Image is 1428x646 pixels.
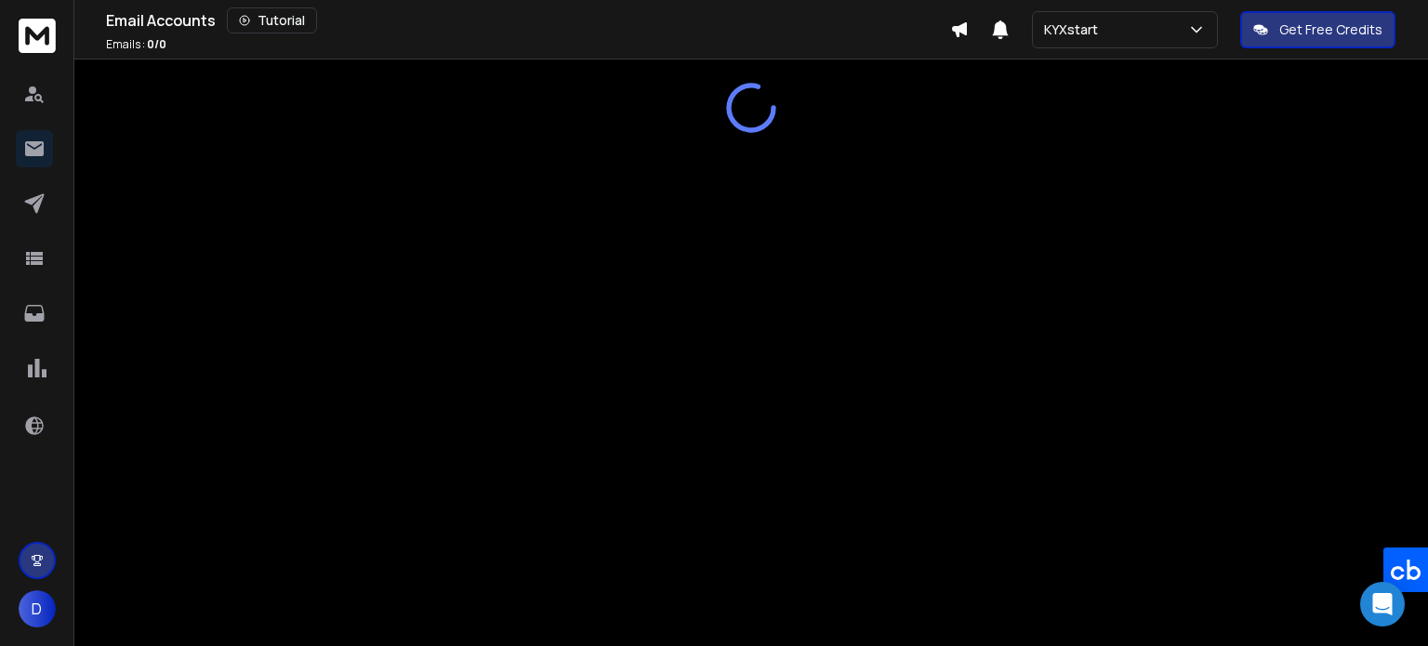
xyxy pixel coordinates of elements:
[227,7,317,33] button: Tutorial
[147,36,166,52] span: 0 / 0
[1240,11,1395,48] button: Get Free Credits
[19,590,56,627] button: D
[1044,20,1105,39] p: KYXstart
[106,37,166,52] p: Emails :
[1360,582,1405,626] div: Open Intercom Messenger
[1279,20,1382,39] p: Get Free Credits
[106,7,950,33] div: Email Accounts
